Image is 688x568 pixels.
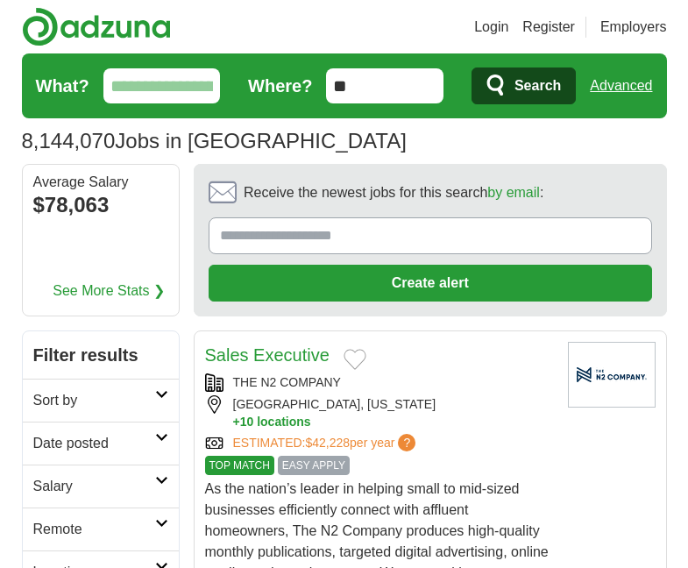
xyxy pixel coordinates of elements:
[209,265,652,302] button: Create alert
[33,390,155,411] h2: Sort by
[305,436,350,450] span: $42,228
[600,17,667,38] a: Employers
[23,379,179,422] a: Sort by
[33,476,155,497] h2: Salary
[474,17,508,38] a: Login
[53,280,165,302] a: See More Stats ❯
[248,73,312,99] label: Where?
[472,67,576,104] button: Search
[205,373,554,392] div: THE N2 COMPANY
[590,68,652,103] a: Advanced
[33,433,155,454] h2: Date posted
[568,342,656,408] img: Company logo
[344,349,366,370] button: Add to favorite jobs
[522,17,575,38] a: Register
[23,508,179,550] a: Remote
[23,422,179,465] a: Date posted
[244,182,543,203] span: Receive the newest jobs for this search :
[205,456,274,475] span: TOP MATCH
[33,189,168,221] div: $78,063
[22,7,171,46] img: Adzuna logo
[23,331,179,379] h2: Filter results
[233,414,554,430] button: +10 locations
[487,185,540,200] a: by email
[36,73,89,99] label: What?
[398,434,415,451] span: ?
[233,434,420,452] a: ESTIMATED:$42,228per year?
[205,395,554,430] div: [GEOGRAPHIC_DATA], [US_STATE]
[278,456,350,475] span: EASY APPLY
[23,465,179,508] a: Salary
[33,175,168,189] div: Average Salary
[22,125,116,157] span: 8,144,070
[33,519,155,540] h2: Remote
[233,414,240,430] span: +
[22,129,407,153] h1: Jobs in [GEOGRAPHIC_DATA]
[205,345,330,365] a: Sales Executive
[514,68,561,103] span: Search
